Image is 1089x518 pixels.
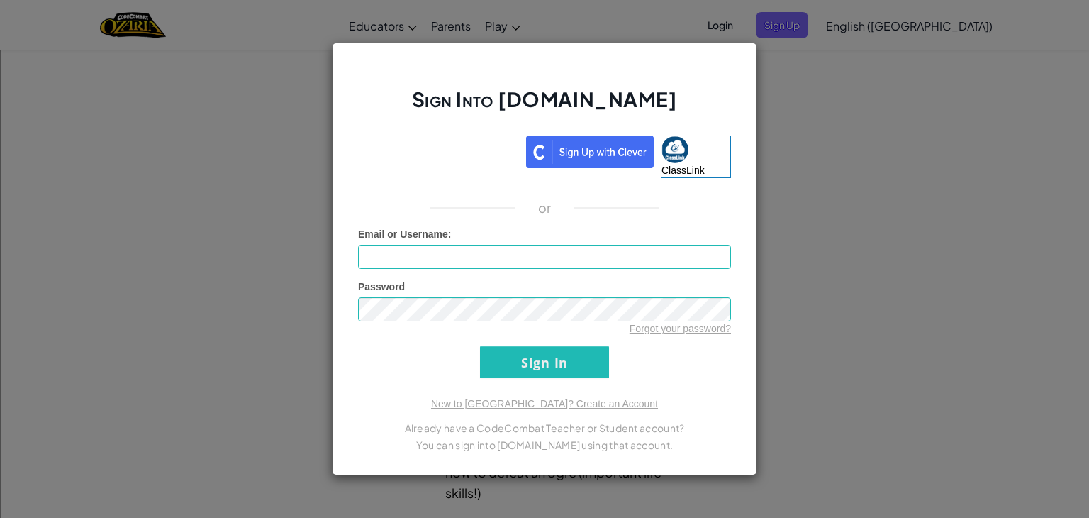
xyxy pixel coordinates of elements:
[358,419,731,436] p: Already have a CodeCombat Teacher or Student account?
[6,33,1083,46] div: Sort A > Z
[526,136,654,168] img: clever_sso_button@2x.png
[6,6,296,18] div: Home
[6,97,1083,110] div: Sign out
[661,136,688,163] img: classlink-logo-small.png
[358,436,731,453] p: You can sign into [DOMAIN_NAME] using that account.
[661,165,705,176] span: ClassLink
[6,84,1083,97] div: Options
[351,134,526,165] iframe: Sign in with Google Button
[6,46,1083,59] div: Sort New > Old
[6,59,1083,72] div: Move To ...
[358,227,452,241] label: :
[6,72,1083,84] div: Delete
[358,281,405,292] span: Password
[538,199,552,216] p: or
[431,398,658,409] a: New to [GEOGRAPHIC_DATA]? Create an Account
[358,228,448,240] span: Email or Username
[358,86,731,127] h2: Sign Into [DOMAIN_NAME]
[6,18,131,33] input: Search outlines
[480,346,609,378] input: Sign In
[630,323,731,334] a: Forgot your password?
